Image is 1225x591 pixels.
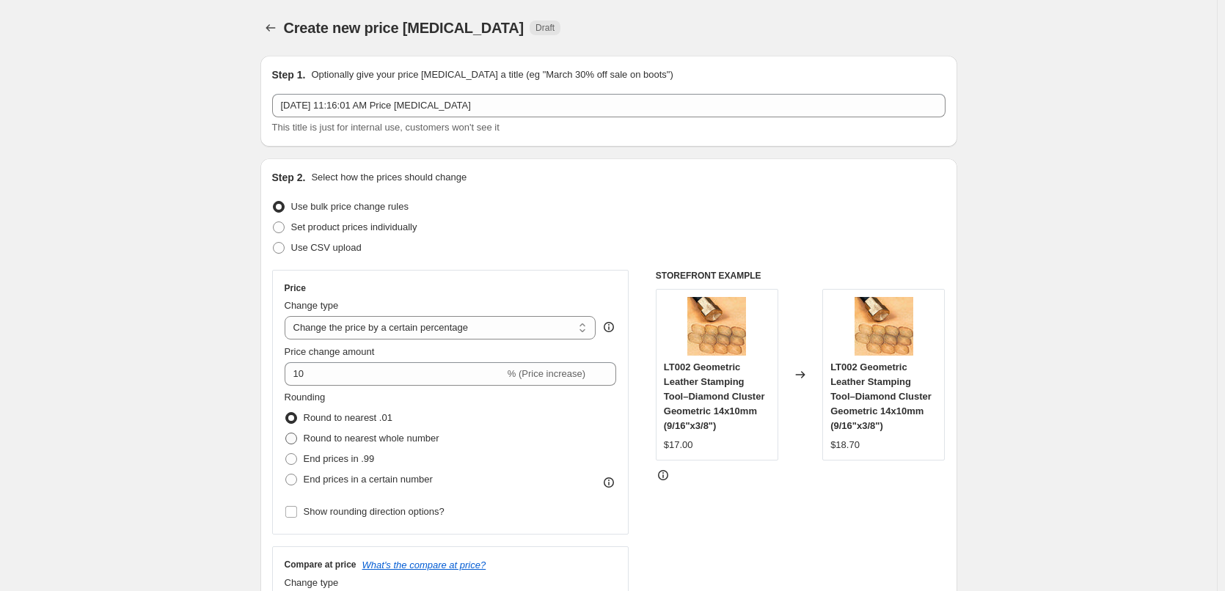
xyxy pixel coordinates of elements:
[830,438,860,452] div: $18.70
[291,221,417,232] span: Set product prices individually
[285,300,339,311] span: Change type
[284,20,524,36] span: Create new price [MEDICAL_DATA]
[855,297,913,356] img: stamp_leather_tool_design_LT002_80x.jpg
[687,297,746,356] img: stamp_leather_tool_design_LT002_80x.jpg
[311,170,467,185] p: Select how the prices should change
[285,392,326,403] span: Rounding
[272,170,306,185] h2: Step 2.
[285,559,356,570] h3: Compare at price
[304,412,392,423] span: Round to nearest .01
[656,270,946,282] h6: STOREFRONT EXAMPLE
[311,67,673,82] p: Optionally give your price [MEDICAL_DATA] a title (eg "March 30% off sale on boots")
[664,438,693,452] div: $17.00
[291,201,409,212] span: Use bulk price change rules
[272,67,306,82] h2: Step 1.
[285,362,505,386] input: -15
[260,18,281,38] button: Price change jobs
[285,282,306,294] h3: Price
[535,22,555,34] span: Draft
[304,506,445,517] span: Show rounding direction options?
[285,346,375,357] span: Price change amount
[285,577,339,588] span: Change type
[362,559,486,570] button: What's the compare at price?
[272,94,946,117] input: 30% off holiday sale
[304,453,375,464] span: End prices in .99
[830,361,932,431] span: LT002 Geometric Leather Stamping Tool–Diamond Cluster Geometric 14x10mm (9/16"x3/8")
[664,361,765,431] span: LT002 Geometric Leather Stamping Tool–Diamond Cluster Geometric 14x10mm (9/16"x3/8")
[601,320,616,334] div: help
[291,242,362,253] span: Use CSV upload
[304,433,439,444] span: Round to nearest whole number
[508,368,585,379] span: % (Price increase)
[304,474,433,485] span: End prices in a certain number
[272,122,500,133] span: This title is just for internal use, customers won't see it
